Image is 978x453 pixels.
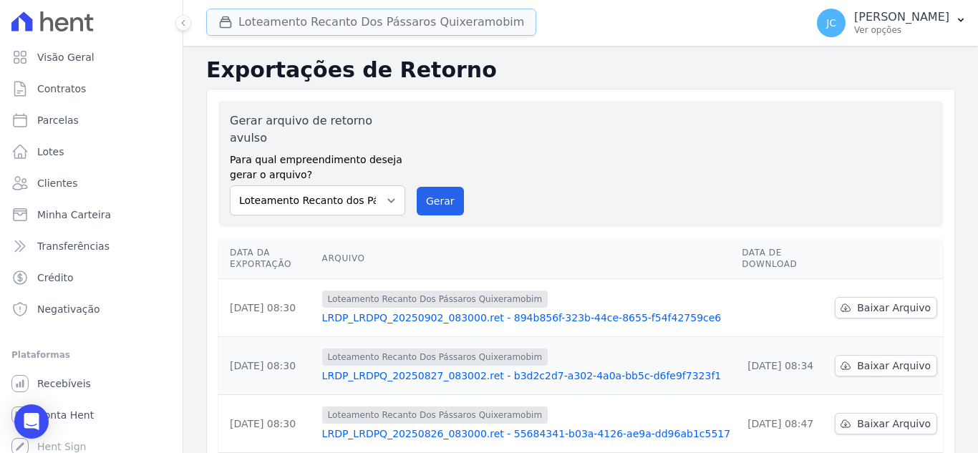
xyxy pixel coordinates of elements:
[37,208,111,222] span: Minha Carteira
[37,113,79,127] span: Parcelas
[218,337,316,395] td: [DATE] 08:30
[14,404,49,439] div: Open Intercom Messenger
[6,232,177,260] a: Transferências
[322,311,731,325] a: LRDP_LRDPQ_20250902_083000.ret - 894b856f-323b-44ce-8655-f54f42759ce6
[37,145,64,159] span: Lotes
[6,43,177,72] a: Visão Geral
[322,427,731,441] a: LRDP_LRDPQ_20250826_083000.ret - 55684341-b03a-4126-ae9a-dd96ab1c5517
[6,169,177,198] a: Clientes
[230,112,405,147] label: Gerar arquivo de retorno avulso
[854,10,949,24] p: [PERSON_NAME]
[6,263,177,292] a: Crédito
[835,297,937,318] a: Baixar Arquivo
[805,3,978,43] button: JC [PERSON_NAME] Ver opções
[736,337,829,395] td: [DATE] 08:34
[37,82,86,96] span: Contratos
[736,395,829,453] td: [DATE] 08:47
[736,238,829,279] th: Data de Download
[218,395,316,453] td: [DATE] 08:30
[37,408,94,422] span: Conta Hent
[857,359,931,373] span: Baixar Arquivo
[11,346,171,364] div: Plataformas
[6,137,177,166] a: Lotes
[206,9,536,36] button: Loteamento Recanto Dos Pássaros Quixeramobim
[37,239,110,253] span: Transferências
[6,200,177,229] a: Minha Carteira
[230,147,405,182] label: Para qual empreendimento deseja gerar o arquivo?
[316,238,737,279] th: Arquivo
[37,271,74,285] span: Crédito
[857,417,931,431] span: Baixar Arquivo
[322,349,548,366] span: Loteamento Recanto Dos Pássaros Quixeramobim
[37,376,91,391] span: Recebíveis
[854,24,949,36] p: Ver opções
[6,401,177,429] a: Conta Hent
[835,413,937,434] a: Baixar Arquivo
[835,355,937,376] a: Baixar Arquivo
[37,302,100,316] span: Negativação
[218,238,316,279] th: Data da Exportação
[6,369,177,398] a: Recebíveis
[322,291,548,308] span: Loteamento Recanto Dos Pássaros Quixeramobim
[322,406,548,424] span: Loteamento Recanto Dos Pássaros Quixeramobim
[417,187,464,215] button: Gerar
[206,57,955,83] h2: Exportações de Retorno
[826,18,836,28] span: JC
[322,369,731,383] a: LRDP_LRDPQ_20250827_083002.ret - b3d2c2d7-a302-4a0a-bb5c-d6fe9f7323f1
[6,74,177,103] a: Contratos
[218,279,316,337] td: [DATE] 08:30
[857,301,931,315] span: Baixar Arquivo
[6,295,177,323] a: Negativação
[6,106,177,135] a: Parcelas
[37,176,77,190] span: Clientes
[37,50,95,64] span: Visão Geral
